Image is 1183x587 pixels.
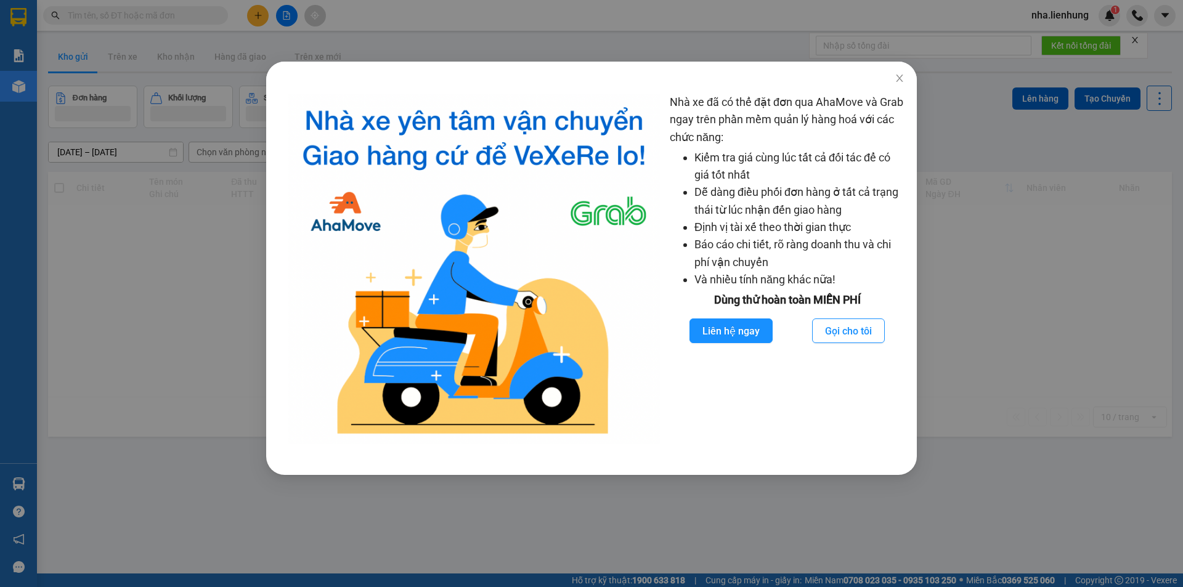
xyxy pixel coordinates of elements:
li: Kiểm tra giá cùng lúc tất cả đối tác để có giá tốt nhất [694,149,905,184]
div: Nhà xe đã có thể đặt đơn qua AhaMove và Grab ngay trên phần mềm quản lý hàng hoá với các chức năng: [670,94,905,444]
img: logo [288,94,660,444]
span: Liên hệ ngay [702,323,760,339]
span: close [895,73,905,83]
span: Gọi cho tôi [825,323,872,339]
button: Gọi cho tôi [812,318,885,343]
button: Liên hệ ngay [689,318,773,343]
button: Close [882,62,917,96]
li: Định vị tài xế theo thời gian thực [694,219,905,236]
li: Dễ dàng điều phối đơn hàng ở tất cả trạng thái từ lúc nhận đến giao hàng [694,184,905,219]
li: Và nhiều tính năng khác nữa! [694,271,905,288]
div: Dùng thử hoàn toàn MIỄN PHÍ [670,291,905,309]
li: Báo cáo chi tiết, rõ ràng doanh thu và chi phí vận chuyển [694,236,905,271]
